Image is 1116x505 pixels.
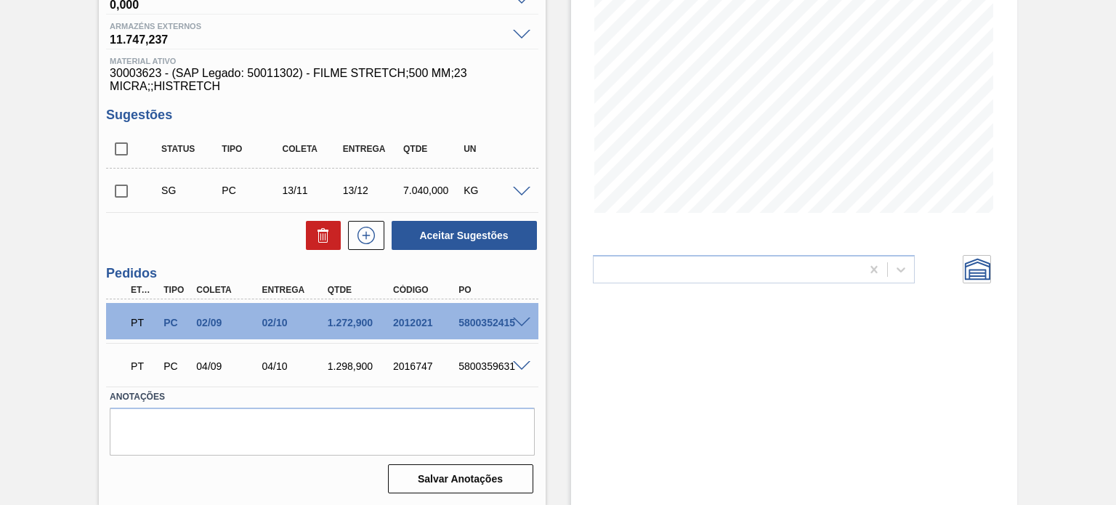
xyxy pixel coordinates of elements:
[193,317,264,328] div: 02/09/2025
[218,144,284,154] div: Tipo
[279,185,345,196] div: 13/11/2025
[131,360,156,372] p: PT
[339,144,405,154] div: Entrega
[324,360,396,372] div: 1.298,900
[324,285,396,295] div: Qtde
[106,108,538,123] h3: Sugestões
[455,360,527,372] div: 5800359631
[160,285,193,295] div: Tipo
[455,317,527,328] div: 5800352415
[400,185,466,196] div: 7.040,000
[127,285,160,295] div: Etapa
[259,360,331,372] div: 04/10/2025
[460,185,526,196] div: KG
[160,360,193,372] div: Pedido de Compra
[299,221,341,250] div: Excluir Sugestões
[339,185,405,196] div: 13/12/2025
[218,185,284,196] div: Pedido de Compra
[389,360,461,372] div: 2016747
[400,144,466,154] div: Qtde
[384,219,538,251] div: Aceitar Sugestões
[388,464,533,493] button: Salvar Anotações
[193,360,264,372] div: 04/09/2025
[392,221,537,250] button: Aceitar Sugestões
[110,57,534,65] span: Material ativo
[110,31,505,45] span: 11.747,237
[259,285,331,295] div: Entrega
[341,221,384,250] div: Nova sugestão
[259,317,331,328] div: 02/10/2025
[127,350,160,382] div: Pedido em Trânsito
[279,144,345,154] div: Coleta
[127,307,160,339] div: Pedido em Trânsito
[324,317,396,328] div: 1.272,900
[389,317,461,328] div: 2012021
[193,285,264,295] div: Coleta
[110,22,505,31] span: Armazéns externos
[460,144,526,154] div: UN
[106,266,538,281] h3: Pedidos
[158,144,224,154] div: Status
[160,317,193,328] div: Pedido de Compra
[110,67,534,93] span: 30003623 - (SAP Legado: 50011302) - FILME STRETCH;500 MM;23 MICRA;;HISTRETCH
[455,285,527,295] div: PO
[389,285,461,295] div: Código
[131,317,156,328] p: PT
[158,185,224,196] div: Sugestão Criada
[110,387,534,408] label: Anotações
